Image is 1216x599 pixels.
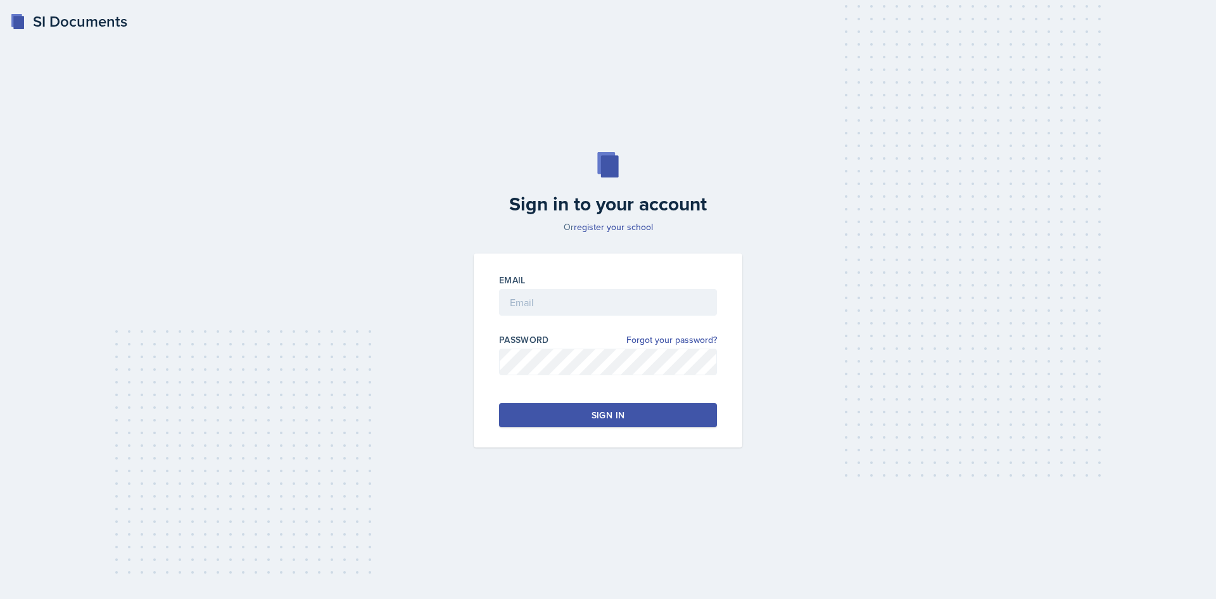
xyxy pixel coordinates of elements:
input: Email [499,289,717,316]
a: register your school [574,221,653,233]
p: Or [466,221,750,233]
a: SI Documents [10,10,127,33]
button: Sign in [499,403,717,427]
div: Sign in [592,409,624,422]
label: Email [499,274,526,287]
h2: Sign in to your account [466,193,750,216]
a: Forgot your password? [626,333,717,347]
label: Password [499,333,549,346]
